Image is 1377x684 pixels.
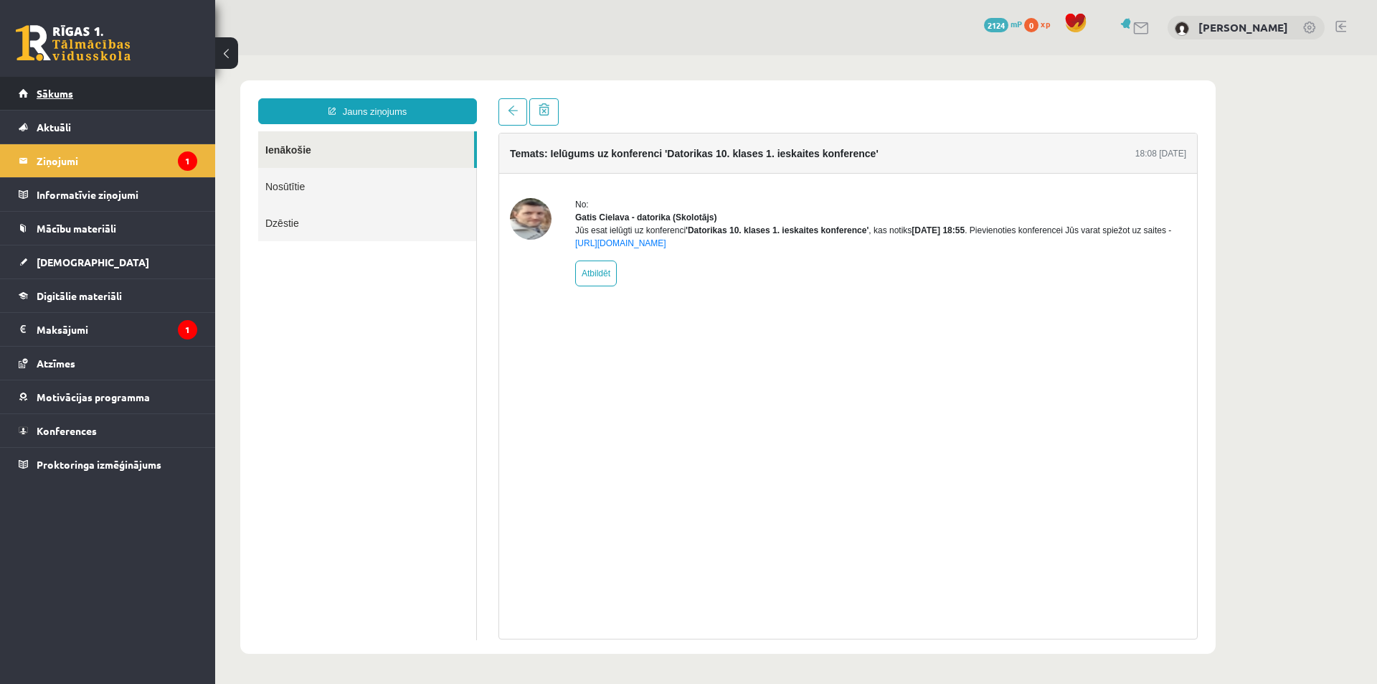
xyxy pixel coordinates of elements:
a: [PERSON_NAME] [1198,20,1288,34]
a: Atbildēt [360,205,402,231]
a: Nosūtītie [43,113,261,149]
a: Sākums [19,77,197,110]
div: 18:08 [DATE] [920,92,971,105]
a: Ienākošie [43,76,259,113]
a: 2124 mP [984,18,1022,29]
span: Digitālie materiāli [37,289,122,302]
a: Jauns ziņojums [43,43,262,69]
span: Proktoringa izmēģinājums [37,458,161,471]
a: Ziņojumi1 [19,144,197,177]
legend: Maksājumi [37,313,197,346]
a: [DEMOGRAPHIC_DATA] [19,245,197,278]
span: Konferences [37,424,97,437]
a: Dzēstie [43,149,261,186]
a: Konferences [19,414,197,447]
span: mP [1011,18,1022,29]
i: 1 [178,320,197,339]
i: 1 [178,151,197,171]
div: No: [360,143,971,156]
span: Motivācijas programma [37,390,150,403]
a: Maksājumi1 [19,313,197,346]
span: 0 [1024,18,1038,32]
a: Digitālie materiāli [19,279,197,312]
span: xp [1041,18,1050,29]
strong: Gatis Cielava - datorika (Skolotājs) [360,157,501,167]
img: Enija Kristiāna Mezīte [1175,22,1189,36]
span: Sākums [37,87,73,100]
b: [DATE] 18:55 [696,170,749,180]
legend: Ziņojumi [37,144,197,177]
span: 2124 [984,18,1008,32]
a: Mācību materiāli [19,212,197,245]
a: Rīgas 1. Tālmācības vidusskola [16,25,131,61]
a: Informatīvie ziņojumi [19,178,197,211]
span: Atzīmes [37,357,75,370]
a: Atzīmes [19,347,197,380]
div: Jūs esat ielūgti uz konferenci , kas notiks . Pievienoties konferencei Jūs varat spiežot uz saites - [360,169,971,195]
span: Mācību materiāli [37,222,116,235]
span: Aktuāli [37,121,71,133]
span: [DEMOGRAPHIC_DATA] [37,256,149,268]
h4: Temats: Ielūgums uz konferenci 'Datorikas 10. klases 1. ieskaites konference' [295,93,663,104]
b: 'Datorikas 10. klases 1. ieskaites konference' [470,170,653,180]
a: [URL][DOMAIN_NAME] [360,183,451,193]
a: Aktuāli [19,111,197,144]
a: 0 xp [1024,18,1057,29]
img: Gatis Cielava - datorika [295,143,336,184]
a: Motivācijas programma [19,380,197,413]
a: Proktoringa izmēģinājums [19,448,197,481]
legend: Informatīvie ziņojumi [37,178,197,211]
